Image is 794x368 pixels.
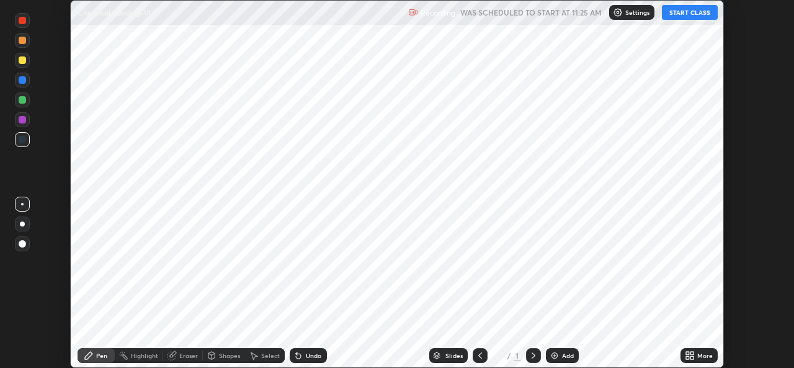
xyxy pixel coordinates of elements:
img: recording.375f2c34.svg [408,7,418,17]
div: Select [261,352,280,359]
div: 1 [514,350,521,361]
div: Add [562,352,574,359]
div: Pen [96,352,107,359]
p: Recording [421,8,455,17]
div: Slides [445,352,463,359]
div: Highlight [131,352,158,359]
div: 1 [493,352,505,359]
img: class-settings-icons [613,7,623,17]
img: add-slide-button [550,351,560,361]
p: Settings [625,9,649,16]
p: Chemical Bonding-14 [78,7,151,17]
div: Shapes [219,352,240,359]
div: / [507,352,511,359]
div: Eraser [179,352,198,359]
div: Undo [306,352,321,359]
div: More [697,352,713,359]
button: START CLASS [662,5,718,20]
h5: WAS SCHEDULED TO START AT 11:25 AM [460,7,602,18]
